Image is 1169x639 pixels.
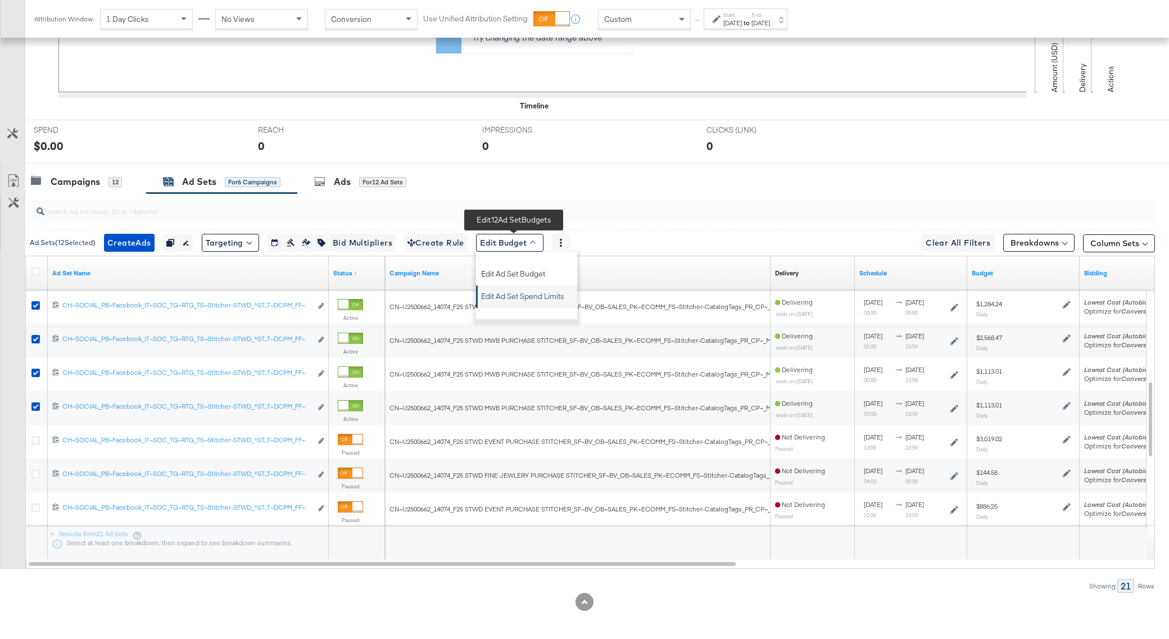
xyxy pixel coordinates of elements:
button: Edit Ad Set Budget [478,263,577,281]
span: Create Ads [107,236,151,250]
sub: ends on [DATE] [776,344,813,351]
sub: 00:00 [864,343,876,350]
label: End: [751,11,770,19]
a: CH~SOCIAL_PB~Facebook_IT~SOC_TG~RTG_TS~Stitcher-STWD_^ST...T~DCPM_FF~ [62,469,311,481]
span: Delivering [775,298,813,306]
div: Attribution Window: [34,15,94,23]
span: CN~U2500662_14074_F25 STWD EVENT PURCHASE STITCHER_SF~BV_OB~SALES_PK~ECOMM_FS~Stitcher-CatalogTag... [389,302,817,311]
a: CH~SOCIAL_PB~Facebook_IT~SOC_TG~RTG_TS~Stitcher-STWD_^ST...T~DCPM_FF~ [62,334,311,346]
a: Shows the current budget of Ad Set. [972,269,1075,278]
span: [DATE] [864,466,882,475]
sub: 10:26 [864,511,876,518]
sub: 13:09 [864,444,876,451]
div: $0.00 [34,138,64,154]
div: CH~SOCIAL_PB~Facebook_IT~SOC_TG~RTG_TS~Stitcher-STWD_^ST...T~DCPM_FF~ [62,334,311,343]
span: Conversion [331,14,371,24]
sub: 23:59 [905,444,918,451]
span: CN~U2500662_14074_F25 STWD MWB PURCHASE STITCHER_SF~BV_OB~SALES_PK~ECOMM_FS~Stitcher-CatalogTags_... [389,336,812,345]
label: Active [338,415,363,423]
em: Conversions [1121,374,1158,383]
span: [DATE] [905,298,924,306]
button: Breakdowns [1003,234,1075,252]
label: Paused [338,483,363,490]
div: Campaigns [51,175,100,188]
sub: Daily [976,412,988,419]
span: 1 Day Clicks [106,14,149,24]
span: [DATE] [864,298,882,306]
span: CLICKS (LINK) [706,125,791,135]
span: [DATE] [864,332,882,340]
a: Your Ad Set name. [52,269,324,278]
span: [DATE] [905,399,924,407]
a: CH~SOCIAL_PB~Facebook_IT~SOC_TG~RTG_TS~Stitcher-STWD_^ST...T~DCPM_FF~ [62,436,311,447]
div: $1,113.01 [976,401,1002,410]
span: No Views [221,14,255,24]
em: Conversions [1121,307,1158,315]
div: 0 [482,138,489,154]
sub: Paused [775,445,793,452]
span: [DATE] [864,365,882,374]
sub: Daily [976,446,988,452]
label: Paused [338,449,363,456]
sub: 04:03 [864,478,876,484]
em: Lowest Cost (Autobid) [1084,298,1150,306]
button: CreateAds [104,234,155,252]
sub: ends on [DATE] [776,411,813,418]
div: Delivery [775,269,799,278]
em: Lowest Cost (Autobid) [1084,365,1150,374]
sub: 23:59 [905,377,918,383]
button: Bid Multipliers [329,234,396,252]
div: $1,284.24 [976,300,1002,309]
sub: 23:59 [905,511,918,518]
div: $144.58 [976,468,998,477]
em: Lowest Cost (Autobid) [1084,466,1150,475]
span: Create Rule [407,236,464,250]
a: CH~SOCIAL_PB~Facebook_IT~SOC_TG~RTG_TS~Stitcher-STWD_^ST...T~DCPM_FF~ [62,402,311,414]
div: $2,568.47 [976,333,1002,342]
sub: Daily [976,311,988,318]
span: CN~U2500662_14074_F25 STWD MWB PURCHASE STITCHER_SF~BV_OB~SALES_PK~ECOMM_FS~Stitcher-CatalogTags_... [389,370,812,378]
div: Ad Sets ( 12 Selected) [30,238,96,248]
button: Create Rule [404,234,468,252]
div: Rows [1138,582,1155,590]
em: Lowest Cost (Autobid) [1084,332,1150,340]
sub: 00:00 [864,309,876,316]
sub: Paused [775,479,793,486]
div: 12 [108,177,122,187]
a: CH~SOCIAL_PB~Facebook_IT~SOC_TG~RTG_TS~Stitcher-STWD_^ST...T~DCPM_FF~ [62,368,311,380]
a: CH~SOCIAL_PB~Facebook_IT~SOC_TG~RTG_TS~Stitcher-STWD_^ST...T~DCPM_FF~ [62,503,311,515]
span: Custom [604,14,632,24]
label: Use Unified Attribution Setting: [423,13,529,24]
span: Delivering [775,399,813,407]
div: for 12 Ad Sets [359,177,406,187]
a: Your campaign name. [389,269,766,278]
div: $886.25 [976,502,998,511]
em: Lowest Cost (Autobid) [1084,500,1150,509]
sub: 23:59 [905,343,918,350]
sub: ends on [DATE] [776,378,813,384]
button: Clear All Filters [921,234,995,252]
sub: Daily [976,378,988,385]
div: [DATE] [723,19,742,28]
em: Lowest Cost (Autobid) [1084,433,1150,441]
a: Reflects the ability of your Ad Set to achieve delivery based on ad states, schedule and budget. [775,269,799,278]
button: Edit Budget [476,234,543,252]
label: Paused [338,516,363,524]
div: Ad Sets [182,175,216,188]
div: for 6 Campaigns [225,177,280,187]
sub: Daily [976,479,988,486]
em: Lowest Cost (Autobid) [1084,399,1150,407]
span: SPEND [34,125,118,135]
sub: Daily [976,513,988,520]
label: Active [338,382,363,389]
sub: ends on [DATE] [776,310,813,317]
em: Conversions [1121,509,1158,518]
div: 0 [706,138,713,154]
em: Conversions [1121,341,1158,349]
sub: Paused [775,513,793,519]
div: CH~SOCIAL_PB~Facebook_IT~SOC_TG~RTG_TS~Stitcher-STWD_^ST...T~DCPM_FF~ [62,469,311,478]
span: ↑ [692,19,703,23]
span: Delivering [775,332,813,340]
span: [DATE] [864,500,882,509]
button: Edit Ad Set Spend Limits [478,285,577,303]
